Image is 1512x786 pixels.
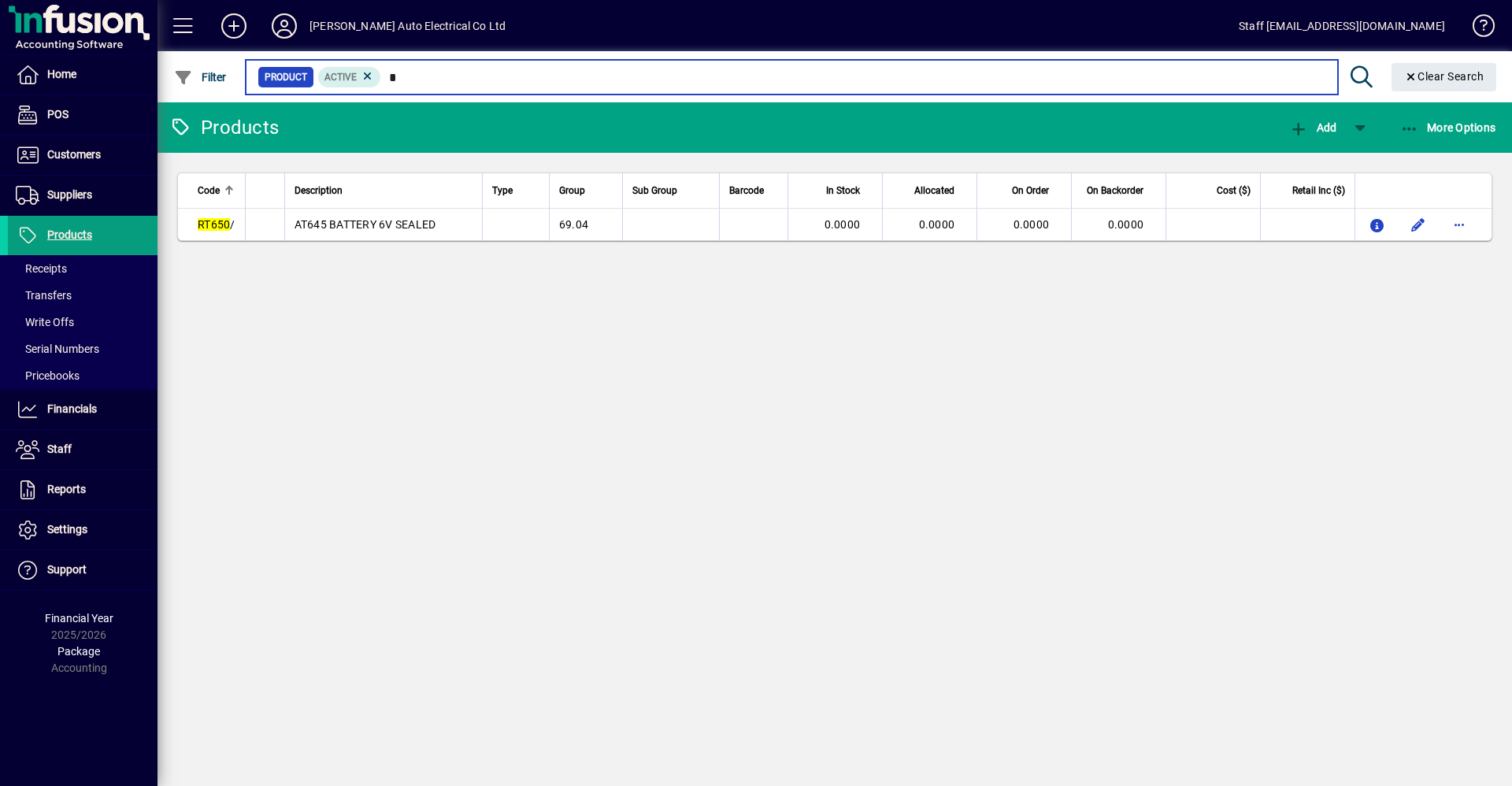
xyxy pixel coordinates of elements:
span: In Stock [826,182,860,199]
a: Home [8,55,157,95]
span: POS [47,108,69,120]
span: Pricebooks [16,369,80,382]
a: POS [8,95,157,135]
button: More options [1447,212,1472,237]
div: Products [169,115,279,140]
button: Clear [1392,63,1497,91]
div: [PERSON_NAME] Auto Electrical Co Ltd [309,13,506,39]
span: Retail Inc ($) [1292,182,1345,199]
button: Edit [1406,212,1431,237]
button: Filter [170,63,231,91]
a: Financials [8,390,157,429]
span: Customers [47,148,101,161]
button: Profile [259,12,309,40]
span: On Backorder [1087,182,1143,199]
span: Code [198,182,220,199]
div: Staff [EMAIL_ADDRESS][DOMAIN_NAME] [1239,13,1445,39]
a: Pricebooks [8,362,157,389]
a: Support [8,551,157,590]
span: Product [265,69,307,85]
span: Support [47,563,87,576]
span: Reports [47,483,86,495]
div: Group [559,182,613,199]
span: Filter [174,71,227,83]
span: AT645 BATTERY 6V SEALED [295,218,436,231]
span: Allocated [914,182,954,199]
button: More Options [1396,113,1500,142]
a: Transfers [8,282,157,309]
a: Serial Numbers [8,336,157,362]
span: 0.0000 [1108,218,1144,231]
span: Add [1289,121,1336,134]
span: 0.0000 [825,218,861,231]
span: Barcode [729,182,764,199]
span: 0.0000 [1014,218,1050,231]
span: Cost ($) [1217,182,1251,199]
span: Suppliers [47,188,92,201]
div: Code [198,182,235,199]
a: Staff [8,430,157,469]
span: Package [57,645,100,658]
span: Write Offs [16,316,74,328]
button: Add [209,12,259,40]
a: Write Offs [8,309,157,336]
span: Active [324,72,357,83]
span: 0.0000 [919,218,955,231]
span: Home [47,68,76,80]
a: Suppliers [8,176,157,215]
span: / [198,218,235,231]
button: Add [1285,113,1340,142]
a: Settings [8,510,157,550]
div: Description [295,182,473,199]
div: Sub Group [632,182,710,199]
span: Clear Search [1404,70,1484,83]
span: 69.04 [559,218,588,231]
span: Financials [47,402,97,415]
a: Receipts [8,255,157,282]
div: On Backorder [1081,182,1158,199]
span: Transfers [16,289,72,302]
div: On Order [987,182,1063,199]
a: Reports [8,470,157,510]
mat-chip: Activation Status: Active [318,67,381,87]
em: RT650 [198,218,230,231]
span: On Order [1012,182,1049,199]
a: Customers [8,135,157,175]
span: Group [559,182,585,199]
span: Staff [47,443,72,455]
span: Receipts [16,262,67,275]
span: Description [295,182,343,199]
a: Knowledge Base [1461,3,1492,54]
span: Type [492,182,513,199]
div: Type [492,182,539,199]
span: Products [47,228,92,241]
div: Allocated [892,182,969,199]
span: Serial Numbers [16,343,99,355]
span: Sub Group [632,182,677,199]
div: Barcode [729,182,778,199]
div: In Stock [798,182,874,199]
span: Financial Year [45,612,113,625]
span: Settings [47,523,87,536]
span: More Options [1400,121,1496,134]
